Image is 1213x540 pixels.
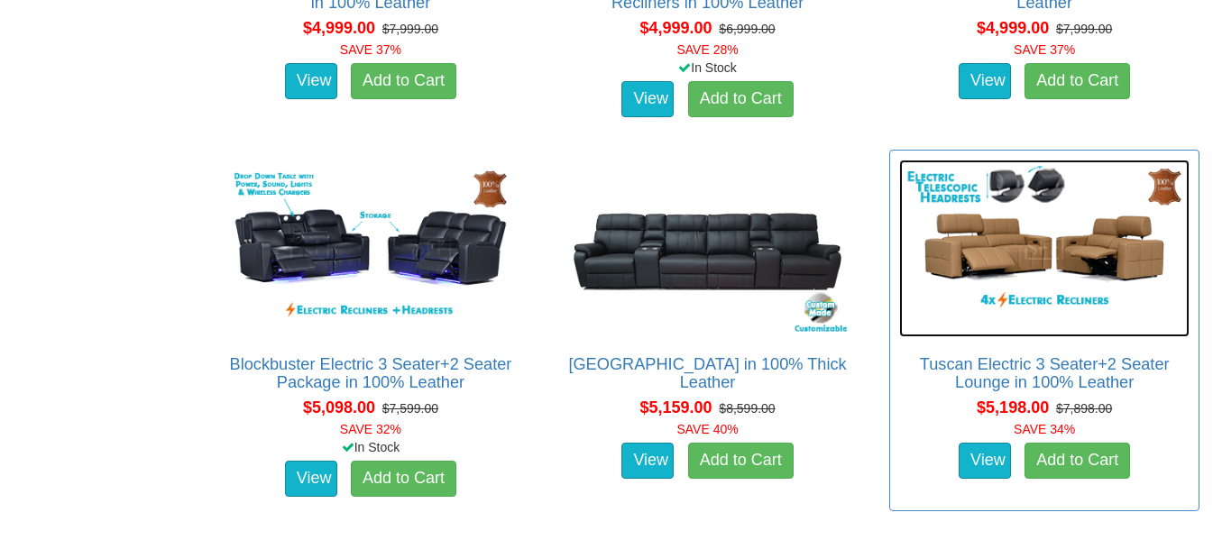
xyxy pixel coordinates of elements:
a: Add to Cart [351,63,456,99]
font: SAVE 37% [1014,42,1075,57]
del: $7,898.00 [1056,401,1112,416]
a: View [959,63,1011,99]
a: Add to Cart [351,461,456,497]
a: View [285,63,337,99]
del: $7,999.00 [1056,22,1112,36]
font: SAVE 32% [340,422,401,436]
span: $5,198.00 [977,398,1049,416]
span: $4,999.00 [303,19,375,37]
a: View [959,443,1011,479]
div: In Stock [212,438,529,456]
img: Tuscan Electric 3 Seater+2 Seater Lounge in 100% Leather [899,160,1190,337]
font: SAVE 40% [676,422,738,436]
a: Add to Cart [1025,63,1130,99]
a: Add to Cart [688,443,794,479]
a: View [621,443,674,479]
a: [GEOGRAPHIC_DATA] in 100% Thick Leather [568,355,846,391]
a: View [621,81,674,117]
del: $7,599.00 [382,401,438,416]
div: In Stock [549,59,867,77]
del: $8,599.00 [719,401,775,416]
img: Denver Theatre Lounge in 100% Thick Leather [563,160,853,337]
span: $5,098.00 [303,398,375,416]
span: $4,999.00 [977,19,1049,37]
a: Blockbuster Electric 3 Seater+2 Seater Package in 100% Leather [230,355,512,391]
font: SAVE 37% [340,42,401,57]
font: SAVE 28% [676,42,738,57]
a: Add to Cart [1025,443,1130,479]
del: $6,999.00 [719,22,775,36]
span: $5,159.00 [639,398,712,416]
a: View [285,461,337,497]
del: $7,999.00 [382,22,438,36]
a: Tuscan Electric 3 Seater+2 Seater Lounge in 100% Leather [920,355,1170,391]
span: $4,999.00 [639,19,712,37]
img: Blockbuster Electric 3 Seater+2 Seater Package in 100% Leather [225,160,516,337]
a: Add to Cart [688,81,794,117]
font: SAVE 34% [1014,422,1075,436]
